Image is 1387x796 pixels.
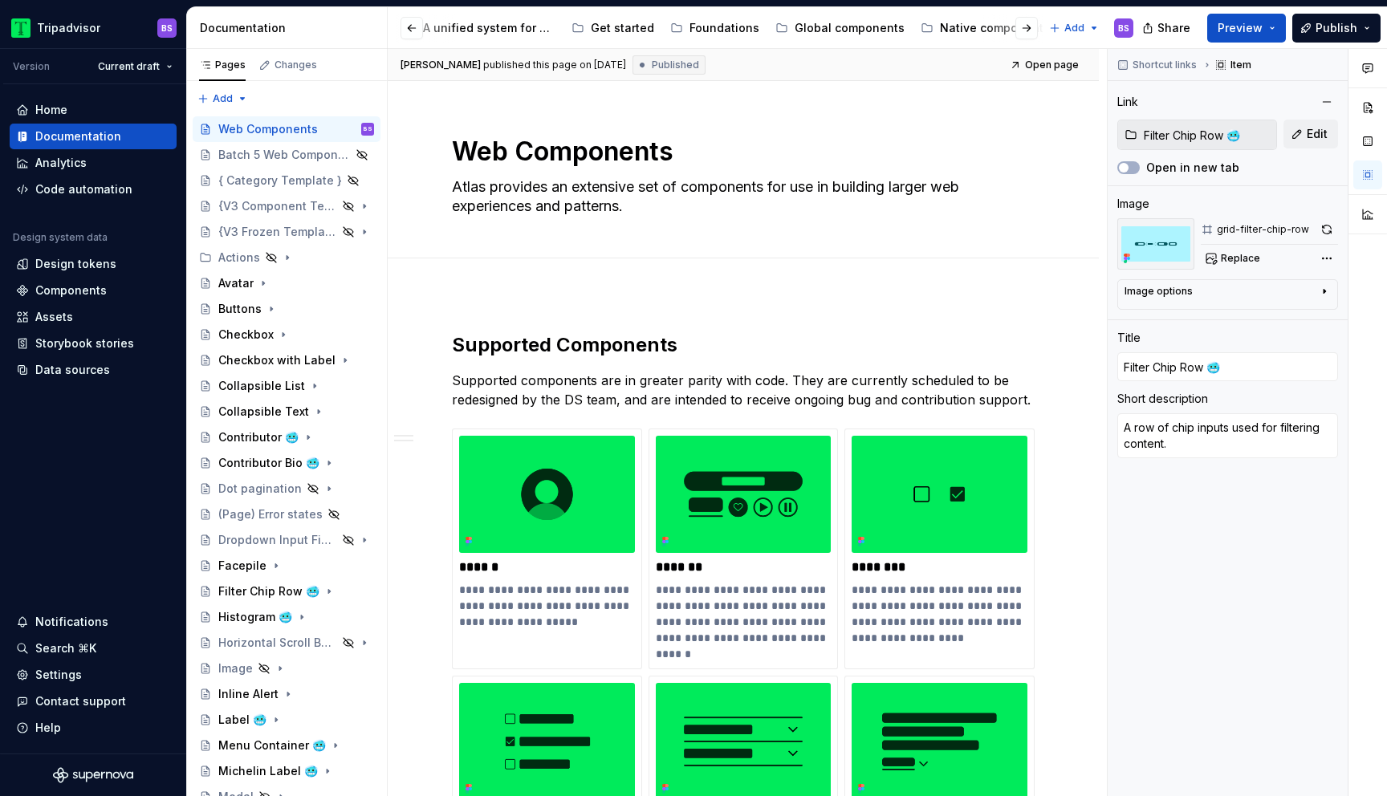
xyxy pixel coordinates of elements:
[1218,20,1263,36] span: Preview
[401,59,481,71] span: [PERSON_NAME]
[1112,54,1204,76] button: Shortcut links
[35,362,110,378] div: Data sources
[10,124,177,149] a: Documentation
[218,635,337,651] div: Horizontal Scroll Bar Button
[218,147,351,163] div: Batch 5 Web Components
[37,20,100,36] div: Tripadvisor
[1307,126,1328,142] span: Edit
[1133,59,1197,71] span: Shortcut links
[193,296,380,322] a: Buttons
[1221,252,1260,265] span: Replace
[35,640,96,656] div: Search ⌘K
[10,636,177,661] button: Search ⌘K
[218,198,337,214] div: {V3 Component Template}
[91,55,180,78] button: Current draft
[218,686,279,702] div: Inline Alert
[218,429,299,445] div: Contributor 🥶
[565,15,661,41] a: Get started
[218,378,305,394] div: Collapsible List
[218,712,266,728] div: Label 🥶
[1117,196,1149,212] div: Image
[218,532,337,548] div: Dropdown Input Field 🥶
[218,558,266,574] div: Facepile
[10,304,177,330] a: Assets
[193,373,380,399] a: Collapsible List
[193,579,380,604] a: Filter Chip Row 🥶
[35,256,116,272] div: Design tokens
[193,604,380,630] a: Histogram 🥶
[193,219,380,245] a: {V3 Frozen Template}
[200,20,380,36] div: Documentation
[193,116,380,142] a: Web ComponentsBS
[53,767,133,783] a: Supernova Logo
[795,20,905,36] div: Global components
[1117,218,1194,270] img: 070502bc-b59d-4339-ad89-c4d47e41c648.png
[1207,14,1286,43] button: Preview
[218,275,254,291] div: Avatar
[193,270,380,296] a: Avatar
[10,688,177,714] button: Contact support
[218,250,260,266] div: Actions
[1125,285,1331,304] button: Image options
[193,553,380,579] a: Facepile
[193,758,380,784] a: Michelin Label 🥶
[218,660,253,676] div: Image
[1064,22,1084,35] span: Add
[199,59,246,71] div: Pages
[1146,160,1239,176] label: Open in new tab
[193,502,380,527] a: (Page) Error states
[459,436,635,553] img: 4124a324-467a-4b7c-a7d0-280bc7303126.png
[10,278,177,303] a: Components
[193,347,380,373] a: Checkbox with Label
[213,92,233,105] span: Add
[193,424,380,450] a: Contributor 🥶
[218,763,318,779] div: Michelin Label 🥶
[161,22,173,35] div: BS
[10,357,177,383] a: Data sources
[1118,22,1129,35] div: BS
[193,527,380,553] a: Dropdown Input Field 🥶
[1117,391,1208,407] div: Short description
[652,59,699,71] span: Published
[1025,59,1079,71] span: Open page
[35,720,61,736] div: Help
[218,455,319,471] div: Contributor Bio 🥶
[218,301,262,317] div: Buttons
[1217,223,1309,236] div: grid-filter-chip-row
[98,60,160,73] span: Current draft
[11,18,31,38] img: 0ed0e8b8-9446-497d-bad0-376821b19aa5.png
[1117,94,1138,110] div: Link
[275,59,317,71] div: Changes
[656,436,832,553] img: 63d9efe2-797c-42f4-85ea-ca2c20ccdf57.png
[193,656,380,681] a: Image
[1125,285,1193,298] div: Image options
[193,630,380,656] a: Horizontal Scroll Bar Button
[35,102,67,118] div: Home
[218,737,326,753] div: Menu Container 🥶
[449,174,1031,219] textarea: Atlas provides an extensive set of components for use in building larger web experiences and patt...
[10,662,177,688] a: Settings
[769,15,911,41] a: Global components
[193,168,380,193] a: { Category Template }
[35,614,108,630] div: Notifications
[1201,247,1267,270] button: Replace
[452,371,1035,409] p: Supported components are in greater parity with code. They are currently scheduled to be redesign...
[1117,352,1338,381] input: Add title
[940,20,1050,36] div: Native components
[218,609,292,625] div: Histogram 🥶
[10,331,177,356] a: Storybook stories
[10,609,177,635] button: Notifications
[483,59,626,71] div: published this page on [DATE]
[10,97,177,123] a: Home
[1316,20,1357,36] span: Publish
[10,715,177,741] button: Help
[218,481,302,497] div: Dot pagination
[1134,14,1201,43] button: Share
[35,335,134,351] div: Storybook stories
[10,177,177,202] a: Code automation
[13,60,50,73] div: Version
[35,309,73,325] div: Assets
[193,193,380,219] a: {V3 Component Template}
[1283,120,1338,148] button: Edit
[1044,17,1104,39] button: Add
